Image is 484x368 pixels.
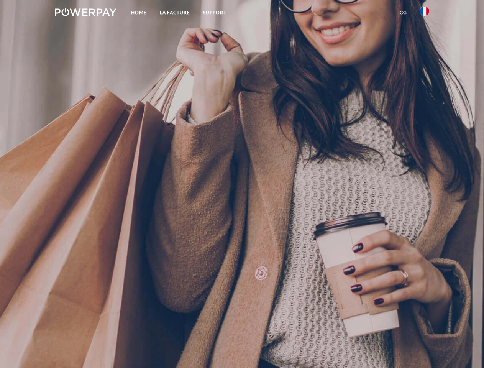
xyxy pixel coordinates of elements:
[197,6,233,20] a: Support
[153,6,197,20] a: LA FACTURE
[55,8,116,16] img: logo-powerpay-white.svg
[125,6,153,20] a: Home
[420,7,429,16] img: fr
[393,6,413,20] a: CG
